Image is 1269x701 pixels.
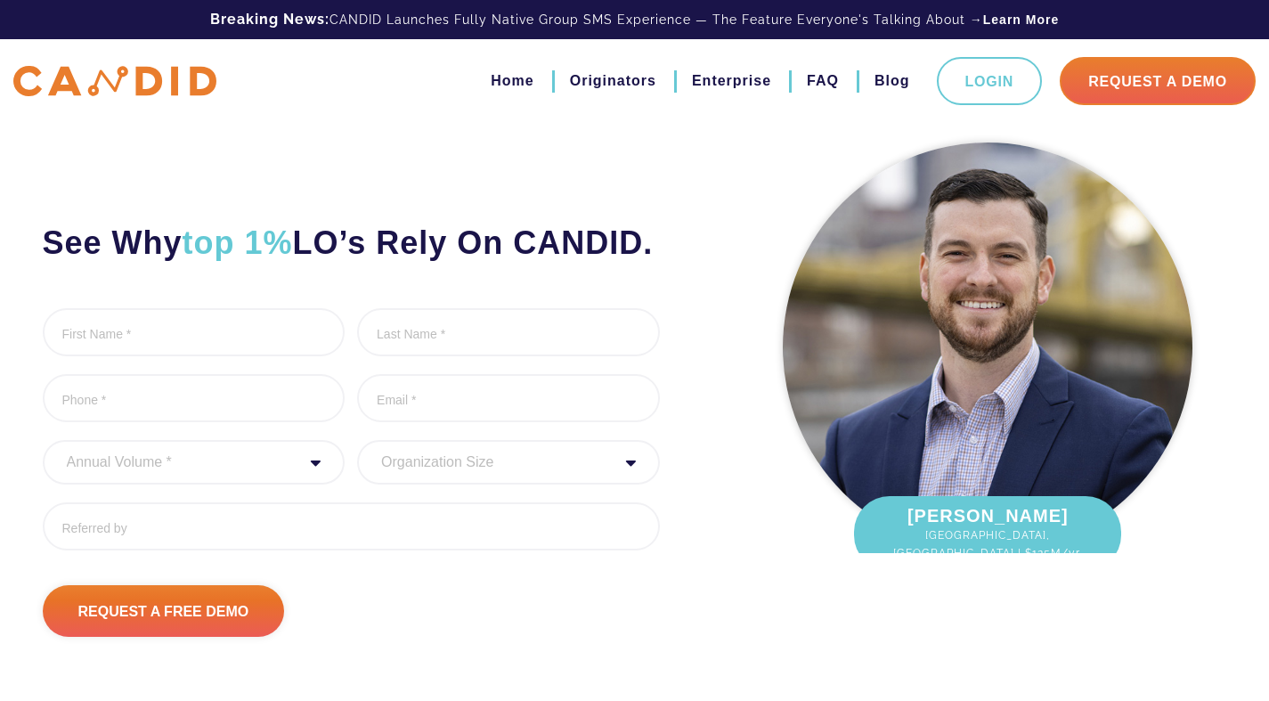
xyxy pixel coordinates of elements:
div: [PERSON_NAME] [854,496,1121,571]
a: Request A Demo [1060,57,1256,105]
a: Originators [570,66,656,96]
input: First Name * [43,308,346,356]
input: Email * [357,374,660,422]
img: CANDID APP [13,66,216,97]
input: Last Name * [357,308,660,356]
a: Login [937,57,1043,105]
a: Learn More [983,11,1059,29]
b: Breaking News: [210,11,329,28]
a: Home [491,66,533,96]
span: top 1% [183,224,293,261]
input: Phone * [43,374,346,422]
span: [GEOGRAPHIC_DATA], [GEOGRAPHIC_DATA] | $125M/yr. [872,526,1103,562]
input: Request A Free Demo [43,585,285,637]
input: Referred by [43,502,660,550]
a: FAQ [807,66,839,96]
a: Blog [874,66,910,96]
h2: See Why LO’s Rely On CANDID. [43,223,660,264]
img: Kevin OLaughlin [783,143,1192,552]
a: Enterprise [692,66,771,96]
